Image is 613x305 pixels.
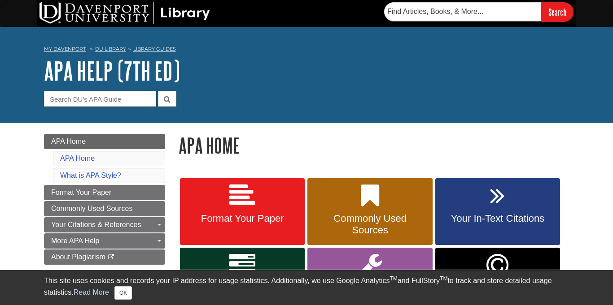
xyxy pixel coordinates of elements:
[60,172,121,179] a: What is APA Style?
[51,253,105,261] span: About Plagiarism
[384,2,574,21] form: Searches DU Library's articles, books, and more
[44,45,86,53] a: My Davenport
[39,2,210,24] img: DU Library
[44,275,569,300] div: This site uses cookies and records your IP address for usage statistics. Additionally, we use Goo...
[114,286,132,300] button: Close
[133,46,176,52] a: Library Guides
[60,155,95,162] a: APA Home
[44,201,165,216] a: Commonly Used Sources
[74,288,109,296] a: Read More
[51,205,132,212] span: Commonly Used Sources
[187,213,298,224] span: Format Your Paper
[44,134,165,149] a: APA Home
[44,217,165,232] a: Your Citations & References
[51,189,111,196] span: Format Your Paper
[435,178,560,245] a: Your In-Text Citations
[307,178,432,245] a: Commonly Used Sources
[440,275,447,282] sup: TM
[44,43,569,57] nav: breadcrumb
[390,275,397,282] sup: TM
[107,254,115,260] i: This link opens in a new window
[314,213,425,236] span: Commonly Used Sources
[541,2,574,21] input: Search
[180,178,305,245] a: Format Your Paper
[51,137,86,145] span: APA Home
[44,91,156,107] input: Search DU's APA Guide
[44,185,165,200] a: Format Your Paper
[95,46,126,52] a: DU Library
[44,233,165,249] a: More APA Help
[442,213,553,224] span: Your In-Text Citations
[384,2,541,21] input: Find Articles, Books, & More...
[51,237,99,245] span: More APA Help
[51,221,141,228] span: Your Citations & References
[44,57,180,85] a: APA Help (7th Ed)
[179,134,569,157] h1: APA Home
[44,249,165,265] a: About Plagiarism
